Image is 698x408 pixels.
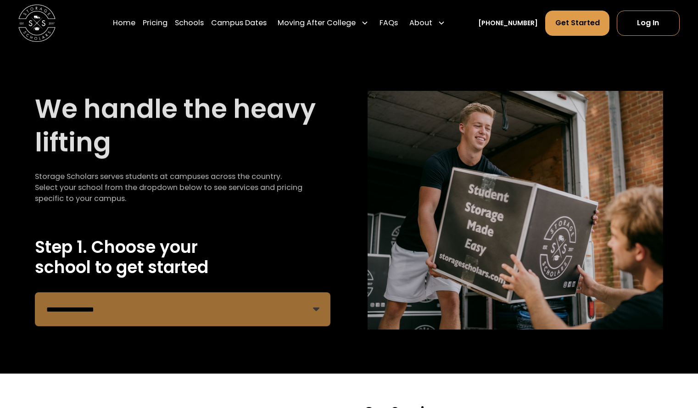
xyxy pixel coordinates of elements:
div: Moving After College [274,10,372,36]
img: storage scholar [368,91,663,330]
a: FAQs [380,10,398,36]
div: About [406,10,449,36]
div: Moving After College [278,17,356,28]
h1: We handle the heavy lifting [35,92,330,160]
h2: Step 1. Choose your school to get started [35,237,330,277]
img: Storage Scholars main logo [18,5,56,42]
a: Pricing [143,10,168,36]
a: home [18,5,56,42]
a: Home [113,10,135,36]
div: Storage Scholars serves students at campuses across the country. Select your school from the drop... [35,171,330,204]
a: Get Started [545,11,609,35]
a: [PHONE_NUMBER] [478,18,538,28]
a: Log In [617,11,680,35]
a: Schools [175,10,204,36]
div: About [409,17,432,28]
form: Remind Form [35,292,330,326]
a: Campus Dates [211,10,267,36]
